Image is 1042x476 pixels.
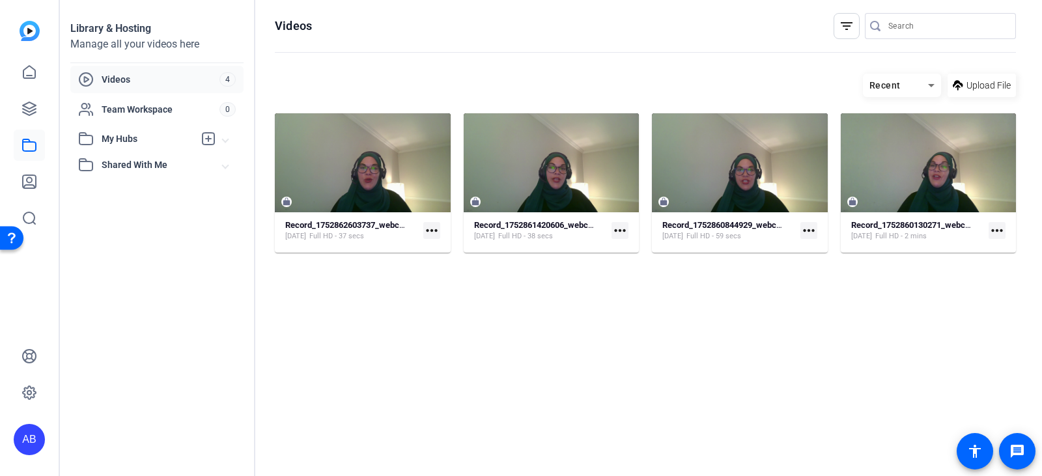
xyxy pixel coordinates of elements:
[989,222,1006,239] mat-icon: more_horiz
[612,222,628,239] mat-icon: more_horiz
[219,102,236,117] span: 0
[20,21,40,41] img: blue-gradient.svg
[686,231,741,242] span: Full HD - 59 secs
[423,222,440,239] mat-icon: more_horiz
[948,74,1016,97] button: Upload File
[800,222,817,239] mat-icon: more_horiz
[102,103,219,116] span: Team Workspace
[474,231,495,242] span: [DATE]
[70,36,244,52] div: Manage all your videos here
[1009,443,1025,459] mat-icon: message
[70,126,244,152] mat-expansion-panel-header: My Hubs
[839,18,854,34] mat-icon: filter_list
[474,220,600,230] strong: Record_1752861420606_webcam
[102,132,194,146] span: My Hubs
[309,231,364,242] span: Full HD - 37 secs
[285,231,306,242] span: [DATE]
[102,158,223,172] span: Shared With Me
[285,220,411,230] strong: Record_1752862603737_webcam
[70,21,244,36] div: Library & Hosting
[851,231,872,242] span: [DATE]
[102,73,219,86] span: Videos
[851,220,984,242] a: Record_1752860130271_webcam[DATE]Full HD - 2 mins
[662,220,795,242] a: Record_1752860844929_webcam[DATE]Full HD - 59 secs
[851,220,977,230] strong: Record_1752860130271_webcam
[498,231,553,242] span: Full HD - 38 secs
[966,79,1011,92] span: Upload File
[888,18,1006,34] input: Search
[219,72,236,87] span: 4
[967,443,983,459] mat-icon: accessibility
[875,231,927,242] span: Full HD - 2 mins
[70,152,244,178] mat-expansion-panel-header: Shared With Me
[869,80,901,91] span: Recent
[474,220,607,242] a: Record_1752861420606_webcam[DATE]Full HD - 38 secs
[275,18,312,34] h1: Videos
[285,220,418,242] a: Record_1752862603737_webcam[DATE]Full HD - 37 secs
[14,424,45,455] div: AB
[662,231,683,242] span: [DATE]
[662,220,788,230] strong: Record_1752860844929_webcam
